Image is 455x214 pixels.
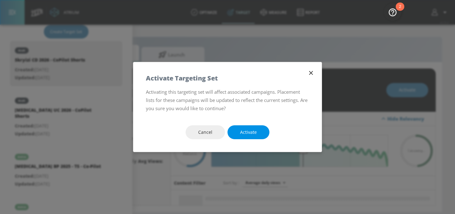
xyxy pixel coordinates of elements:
[384,3,401,21] button: Open Resource Center, 2 new notifications
[146,88,309,113] p: Activating this targeting set will affect associated campaigns. Placement lists for these campaig...
[186,125,225,140] button: Cancel
[227,125,269,140] button: Activate
[146,75,218,81] h5: Activate Targeting Set
[399,7,401,15] div: 2
[240,128,257,136] span: Activate
[198,128,212,136] span: Cancel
